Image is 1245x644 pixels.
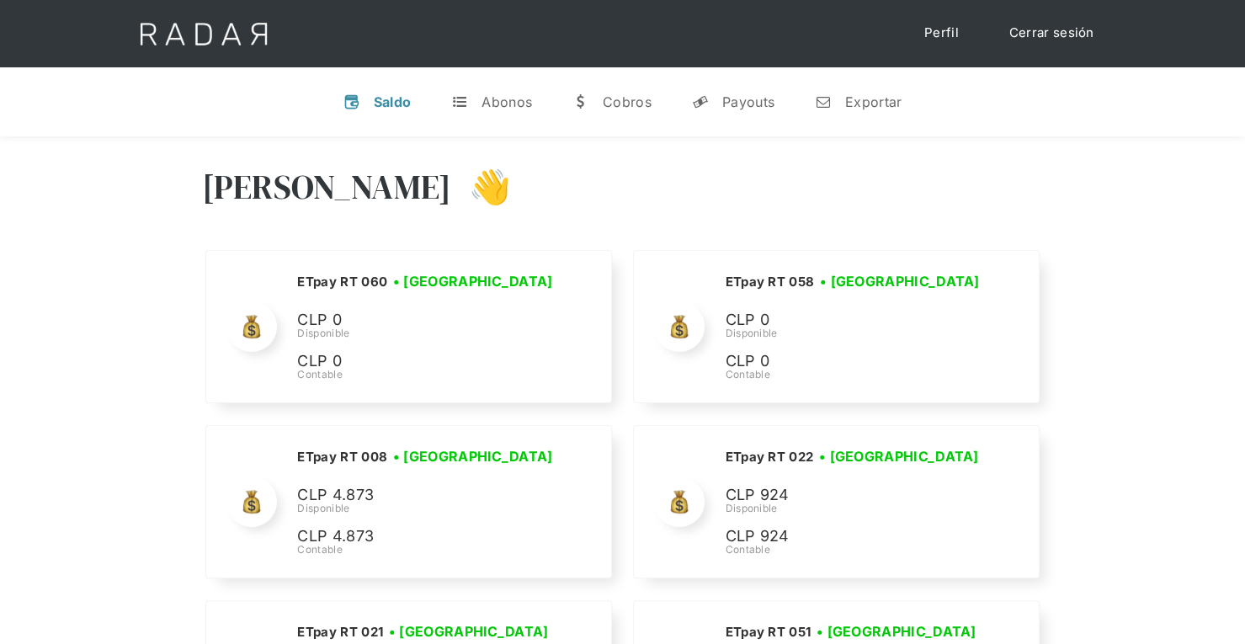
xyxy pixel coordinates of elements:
[907,17,976,50] a: Perfil
[482,93,532,110] div: Abonos
[297,349,550,374] p: CLP 0
[820,271,980,291] h3: • [GEOGRAPHIC_DATA]
[725,449,813,466] h2: ETpay RT 022
[725,274,814,290] h2: ETpay RT 058
[297,449,387,466] h2: ETpay RT 008
[343,93,360,110] div: v
[297,326,558,341] div: Disponible
[393,271,553,291] h3: • [GEOGRAPHIC_DATA]
[725,524,977,549] p: CLP 924
[725,624,811,641] h2: ETpay RT 051
[692,93,709,110] div: y
[819,446,979,466] h3: • [GEOGRAPHIC_DATA]
[725,483,977,508] p: CLP 924
[297,524,550,549] p: CLP 4.873
[725,308,977,333] p: CLP 0
[297,542,558,557] div: Contable
[572,93,589,110] div: w
[603,93,652,110] div: Cobros
[297,367,558,382] div: Contable
[817,621,976,641] h3: • [GEOGRAPHIC_DATA]
[725,542,984,557] div: Contable
[725,501,984,516] div: Disponible
[722,93,774,110] div: Payouts
[297,274,387,290] h2: ETpay RT 060
[815,93,832,110] div: n
[297,308,550,333] p: CLP 0
[845,93,902,110] div: Exportar
[202,166,452,208] h3: [PERSON_NAME]
[451,166,510,208] h3: 👋
[297,624,383,641] h2: ETpay RT 021
[389,621,549,641] h3: • [GEOGRAPHIC_DATA]
[725,326,985,341] div: Disponible
[725,367,985,382] div: Contable
[992,17,1111,50] a: Cerrar sesión
[297,483,550,508] p: CLP 4.873
[725,349,977,374] p: CLP 0
[374,93,412,110] div: Saldo
[297,501,558,516] div: Disponible
[393,446,553,466] h3: • [GEOGRAPHIC_DATA]
[451,93,468,110] div: t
